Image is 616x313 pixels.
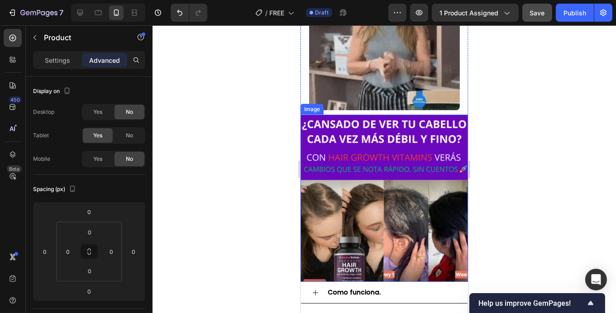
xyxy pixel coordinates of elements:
[478,299,585,308] span: Help us improve GemPages!
[9,96,22,103] div: 450
[301,25,468,313] iframe: Design area
[80,205,98,219] input: 0
[89,56,120,65] p: Advanced
[315,9,329,17] span: Draft
[93,155,102,163] span: Yes
[478,298,596,308] button: Show survey - Help us improve GemPages!
[80,285,98,298] input: 0
[265,8,267,18] span: /
[33,183,78,196] div: Spacing (px)
[563,8,586,18] div: Publish
[432,4,519,22] button: 1 product assigned
[81,225,99,239] input: 0px
[439,8,498,18] span: 1 product assigned
[269,8,284,18] span: FREE
[44,32,121,43] p: Product
[33,131,49,140] div: Tablet
[81,264,99,278] input: 0px
[59,7,63,18] p: 7
[93,131,102,140] span: Yes
[33,155,50,163] div: Mobile
[556,4,594,22] button: Publish
[93,108,102,116] span: Yes
[33,85,72,98] div: Display on
[7,165,22,173] div: Beta
[126,155,133,163] span: No
[4,4,67,22] button: 7
[33,108,54,116] div: Desktop
[530,9,545,17] span: Save
[61,245,75,258] input: 0px
[38,245,52,258] input: 0
[105,245,118,258] input: 0px
[127,245,140,258] input: 0
[126,131,133,140] span: No
[126,108,133,116] span: No
[585,269,607,290] div: Open Intercom Messenger
[171,4,207,22] div: Undo/Redo
[522,4,552,22] button: Save
[45,56,70,65] p: Settings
